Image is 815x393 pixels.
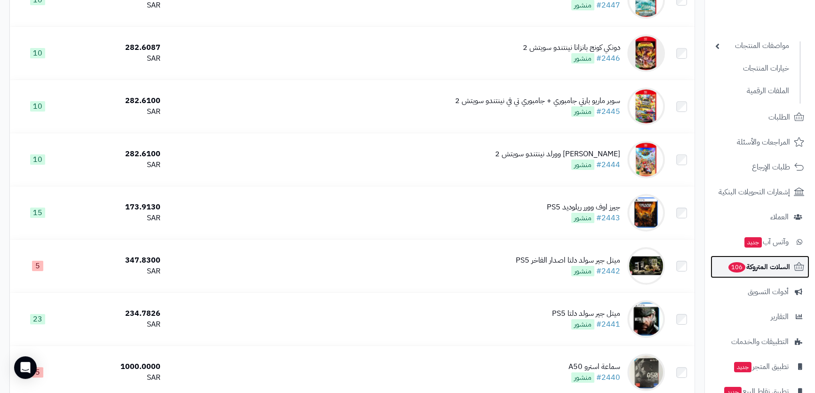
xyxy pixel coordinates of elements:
[69,96,160,106] div: 282.6100
[711,231,809,253] a: وآتس آبجديد
[69,319,160,330] div: SAR
[69,53,160,64] div: SAR
[751,25,806,45] img: logo-2.png
[711,131,809,153] a: المراجعات والأسئلة
[731,335,789,348] span: التطبيقات والخدمات
[455,96,620,106] div: سوبر ماريو بارتي جامبوري + جامبوري تي في نينتندو سويتش 2
[627,247,665,285] img: ميتل جير سولد دلتا اصدار الفاخر PS5
[711,355,809,378] a: تطبيق المتجرجديد
[69,266,160,277] div: SAR
[752,160,790,174] span: طلبات الإرجاع
[596,265,620,277] a: #2442
[596,319,620,330] a: #2441
[743,235,789,249] span: وآتس آب
[771,310,789,323] span: التقارير
[69,308,160,319] div: 234.7826
[711,256,809,278] a: السلات المتروكة106
[69,106,160,117] div: SAR
[571,53,594,64] span: منشور
[711,81,794,101] a: الملفات الرقمية
[571,106,594,117] span: منشور
[627,300,665,338] img: ميتل جير سولد دلتا PS5
[69,160,160,170] div: SAR
[596,212,620,224] a: #2443
[568,361,620,372] div: سماعة استرو A50
[744,237,762,248] span: جديد
[69,149,160,160] div: 282.6100
[30,101,45,112] span: 10
[596,159,620,170] a: #2444
[571,319,594,329] span: منشور
[711,156,809,178] a: طلبات الإرجاع
[571,160,594,170] span: منشور
[719,185,790,199] span: إشعارات التحويلات البنكية
[69,372,160,383] div: SAR
[627,141,665,178] img: ماريو كارت وورلد نينتندو سويتش 2
[748,285,789,298] span: أدوات التسويق
[737,136,790,149] span: المراجعات والأسئلة
[547,202,620,213] div: جيرز اوف وورر ريلوديد PS5
[596,53,620,64] a: #2446
[14,356,37,379] div: Open Intercom Messenger
[32,367,43,377] span: 5
[711,58,794,79] a: خيارات المنتجات
[734,362,751,372] span: جديد
[711,206,809,228] a: العملاء
[711,330,809,353] a: التطبيقات والخدمات
[596,106,620,117] a: #2445
[552,308,620,319] div: ميتل جير سولد دلتا PS5
[627,194,665,232] img: جيرز اوف وورر ريلوديد PS5
[627,353,665,391] img: سماعة استرو A50
[711,106,809,128] a: الطلبات
[571,213,594,223] span: منشور
[711,181,809,203] a: إشعارات التحويلات البنكية
[627,88,665,125] img: سوبر ماريو بارتي جامبوري + جامبوري تي في نينتندو سويتش 2
[571,372,594,383] span: منشور
[32,261,43,271] span: 5
[516,255,620,266] div: ميتل جير سولد دلتا اصدار الفاخر PS5
[30,48,45,58] span: 10
[711,305,809,328] a: التقارير
[30,314,45,324] span: 23
[30,154,45,165] span: 10
[69,213,160,224] div: SAR
[733,360,789,373] span: تطبيق المتجر
[727,260,790,273] span: السلات المتروكة
[571,266,594,276] span: منشور
[523,42,620,53] div: دونكي كونج بانزانا نينتندو سويتش 2
[69,202,160,213] div: 173.9130
[770,210,789,224] span: العملاء
[596,372,620,383] a: #2440
[69,361,160,372] div: 1000.0000
[728,262,745,273] span: 106
[627,34,665,72] img: دونكي كونج بانزانا نينتندو سويتش 2
[495,149,620,160] div: [PERSON_NAME] وورلد نينتندو سويتش 2
[30,208,45,218] span: 15
[711,36,794,56] a: مواصفات المنتجات
[768,111,790,124] span: الطلبات
[69,255,160,266] div: 347.8300
[69,42,160,53] div: 282.6087
[711,281,809,303] a: أدوات التسويق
